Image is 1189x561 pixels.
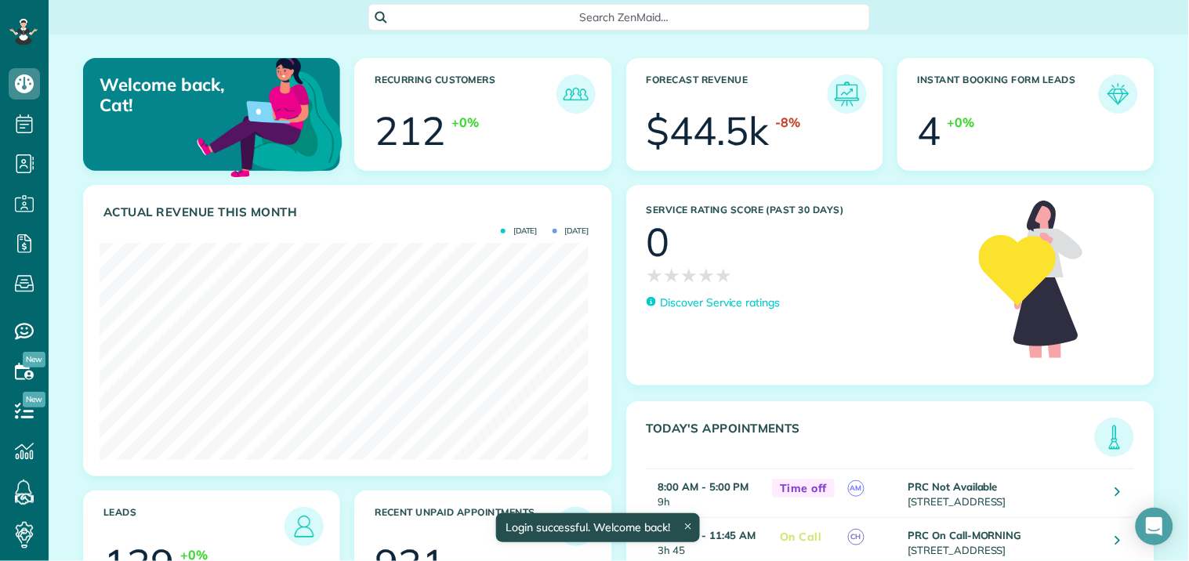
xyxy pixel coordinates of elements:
span: ★ [663,262,680,289]
h3: Today's Appointments [647,422,1096,457]
div: +0% [451,114,479,132]
div: $44.5k [647,111,770,150]
strong: 8:00 AM - 5:00 PM [658,480,749,493]
p: Welcome back, Cat! [100,74,256,116]
img: icon_recurring_customers-cf858462ba22bcd05b5a5880d41d6543d210077de5bb9ebc9590e49fd87d84ed.png [560,78,592,110]
div: +0% [948,114,975,132]
img: icon_unpaid_appointments-47b8ce3997adf2238b356f14209ab4cced10bd1f174958f3ca8f1d0dd7fffeee.png [560,511,592,542]
img: icon_todays_appointments-901f7ab196bb0bea1936b74009e4eb5ffbc2d2711fa7634e0d609ed5ef32b18b.png [1099,422,1130,453]
span: [DATE] [501,227,538,235]
div: 0 [647,223,670,262]
span: ★ [647,262,664,289]
img: dashboard_welcome-42a62b7d889689a78055ac9021e634bf52bae3f8056760290aed330b23ab8690.png [194,40,346,192]
a: Discover Service ratings [647,295,781,311]
span: New [23,352,45,367]
div: 212 [375,111,445,150]
h3: Actual Revenue this month [103,205,596,219]
div: Login successful. Welcome back! [496,513,700,542]
span: Time off [772,479,835,498]
strong: 8:00 AM - 11:45 AM [658,529,756,541]
img: icon_forecast_revenue-8c13a41c7ed35a8dcfafea3cbb826a0462acb37728057bba2d056411b612bbbe.png [832,78,863,110]
span: On Call [772,527,830,547]
span: ★ [698,262,715,289]
h3: Instant Booking Form Leads [918,74,1099,114]
strong: PRC On Call-MORNING [908,529,1022,541]
div: Open Intercom Messenger [1136,508,1173,545]
h3: Recent unpaid appointments [375,507,556,546]
h3: Recurring Customers [375,74,556,114]
img: icon_form_leads-04211a6a04a5b2264e4ee56bc0799ec3eb69b7e499cbb523a139df1d13a81ae0.png [1103,78,1134,110]
span: ★ [680,262,698,289]
h3: Leads [103,507,285,546]
img: icon_leads-1bed01f49abd5b7fead27621c3d59655bb73ed531f8eeb49469d10e621d6b896.png [288,511,320,542]
div: -8% [775,114,800,132]
span: [DATE] [553,227,589,235]
span: New [23,392,45,407]
p: Discover Service ratings [661,295,781,311]
h3: Forecast Revenue [647,74,828,114]
div: 4 [918,111,941,150]
span: ★ [715,262,732,289]
span: CH [848,529,865,545]
h3: Service Rating score (past 30 days) [647,204,964,215]
td: [STREET_ADDRESS] [904,469,1104,517]
strong: PRC Not Available [908,480,998,493]
td: 9h [647,469,765,517]
span: AM [848,480,865,497]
